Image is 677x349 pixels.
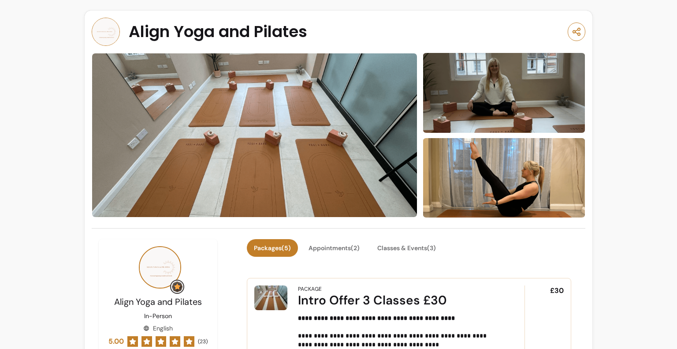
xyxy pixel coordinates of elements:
[254,285,287,310] img: Intro Offer 3 Classes £30
[423,137,585,219] img: image-2
[198,338,208,345] span: ( 23 )
[108,336,124,347] span: 5.00
[143,324,173,333] div: English
[247,239,298,257] button: Packages(5)
[92,53,417,218] img: image-0
[301,239,367,257] button: Appointments(2)
[92,18,120,46] img: Provider image
[423,52,585,134] img: image-1
[114,296,202,308] span: Align Yoga and Pilates
[370,239,443,257] button: Classes & Events(3)
[298,293,500,308] div: Intro Offer 3 Classes £30
[298,285,322,293] div: Package
[144,311,172,320] p: In-Person
[129,23,307,41] span: Align Yoga and Pilates
[139,246,181,289] img: Provider image
[172,281,182,292] img: Grow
